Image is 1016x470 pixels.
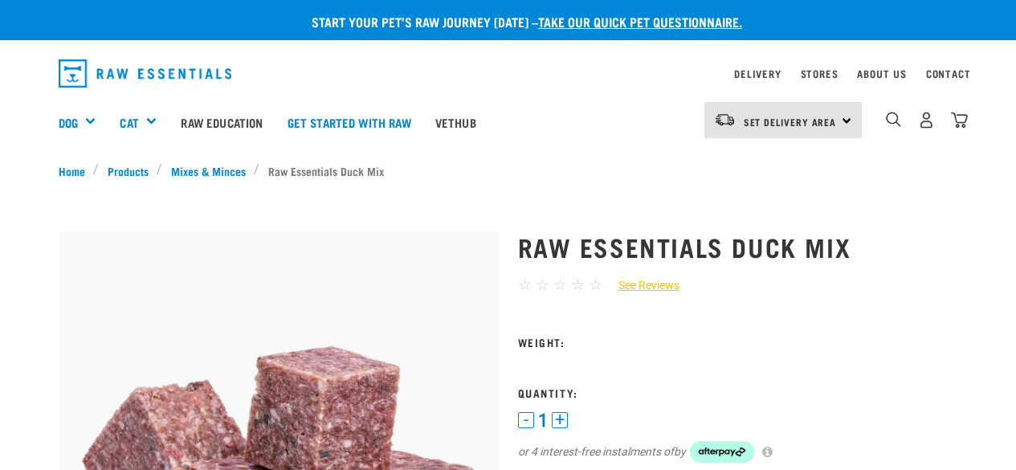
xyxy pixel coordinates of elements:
h1: Raw Essentials Duck Mix [518,232,958,261]
img: Afterpay [690,441,754,464]
h3: Quantity: [518,386,958,398]
span: Set Delivery Area [744,119,837,125]
img: Raw Essentials Logo [59,59,232,88]
a: Cat [120,113,138,132]
span: ☆ [553,276,567,294]
nav: breadcrumbs [59,162,958,179]
div: or 4 interest-free instalments of by [518,441,958,464]
button: + [552,412,568,428]
a: take our quick pet questionnaire. [538,18,742,25]
img: user.png [918,112,935,129]
a: Products [99,162,157,179]
span: ☆ [518,276,532,294]
a: Contact [926,71,971,76]
span: ☆ [571,276,585,294]
img: home-icon@2x.png [951,112,968,129]
a: Get started with Raw [275,90,423,154]
span: ☆ [536,276,549,294]
h3: Weight: [518,336,958,348]
span: ☆ [589,276,602,294]
a: Stores [801,71,839,76]
a: Raw Education [169,90,275,154]
a: Dog [59,113,78,132]
a: Delivery [734,71,781,76]
img: home-icon-1@2x.png [886,112,901,127]
a: About Us [857,71,906,76]
a: Home [59,162,94,179]
nav: dropdown navigation [46,53,971,94]
img: van-moving.png [714,112,736,127]
span: 1 [538,412,548,429]
a: Vethub [423,90,488,154]
button: - [518,412,534,428]
a: Mixes & Minces [162,162,254,179]
a: See Reviews [602,277,679,294]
